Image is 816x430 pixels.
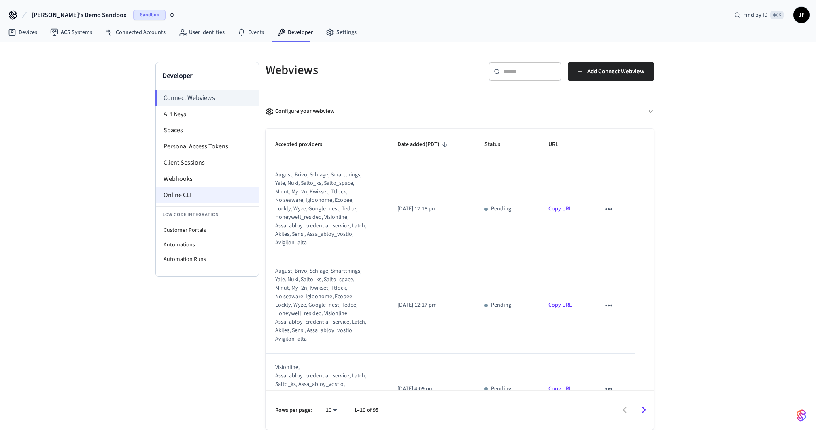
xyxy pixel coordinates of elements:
a: Copy URL [548,205,572,213]
li: Personal Access Tokens [156,138,259,155]
h3: Developer [162,70,252,82]
span: Sandbox [133,10,166,20]
span: Find by ID [743,11,768,19]
div: 10 [322,405,341,416]
li: Automations [156,237,259,252]
a: Events [231,25,271,40]
p: 1–10 of 95 [354,406,378,415]
button: Add Connect Webview [568,62,654,81]
button: Configure your webview [266,101,654,122]
li: Webhooks [156,171,259,187]
span: ⌘ K [770,11,784,19]
div: visionline, assa_abloy_credential_service, latch, salto_ks, assa_abloy_vostio, salto_space, dorma... [275,363,368,414]
div: august, brivo, schlage, smartthings, yale, nuki, salto_ks, salto_space, minut, my_2n, kwikset, tt... [275,267,368,343]
li: Client Sessions [156,155,259,171]
span: Date added(PDT) [397,138,450,151]
li: Automation Runs [156,252,259,267]
span: [PERSON_NAME]'s Demo Sandbox [32,10,127,20]
li: API Keys [156,106,259,122]
li: Customer Portals [156,223,259,237]
div: Find by ID⌘ K [728,8,790,22]
span: Status [484,138,511,151]
a: Copy URL [548,301,572,309]
li: Low Code Integration [156,206,259,223]
p: Rows per page: [275,406,312,415]
p: [DATE] 12:17 pm [397,301,465,309]
button: Go to next page [634,400,653,419]
p: Pending [491,205,511,213]
span: URL [548,138,569,151]
a: Copy URL [548,385,572,393]
p: Pending [491,385,511,393]
a: Connected Accounts [99,25,172,40]
img: SeamLogoGradient.69752ec5.svg [797,409,806,422]
a: ACS Systems [44,25,99,40]
div: Configure your webview [266,107,334,116]
a: Settings [319,25,363,40]
a: User Identities [172,25,231,40]
a: Devices [2,25,44,40]
li: Connect Webviews [155,90,259,106]
li: Spaces [156,122,259,138]
a: Developer [271,25,319,40]
p: Pending [491,301,511,309]
span: Add Connect Webview [587,66,644,77]
span: Accepted providers [275,138,333,151]
span: JF [794,8,809,22]
p: [DATE] 12:18 pm [397,205,465,213]
div: august, brivo, schlage, smartthings, yale, nuki, salto_ks, salto_space, minut, my_2n, kwikset, tt... [275,171,368,247]
li: Online CLI [156,187,259,203]
button: JF [793,7,810,23]
h5: Webviews [266,62,455,78]
p: [DATE] 4:09 pm [397,385,465,393]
